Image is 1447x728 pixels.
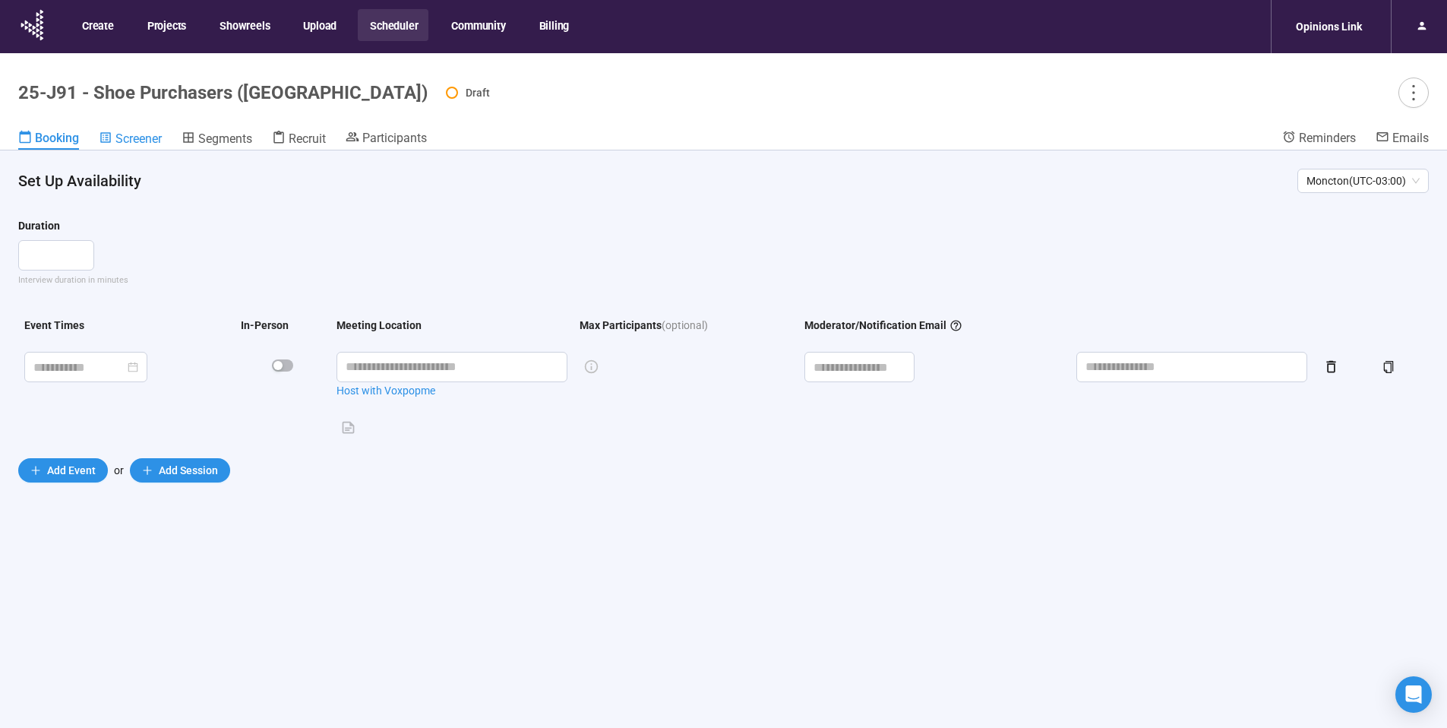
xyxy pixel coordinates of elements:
[272,130,326,150] a: Recruit
[1287,12,1371,41] div: Opinions Link
[358,9,428,41] button: Scheduler
[439,9,516,41] button: Community
[130,458,230,483] button: plusAdd Session
[18,274,1429,286] div: Interview duration in minutes
[580,317,662,334] div: Max Participants
[804,317,962,334] div: Moderator/Notification Email
[30,465,41,476] span: plus
[135,9,197,41] button: Projects
[662,317,708,334] span: (optional)
[1398,78,1429,108] button: more
[18,82,428,103] h1: 25-J91 - Shoe Purchasers ([GEOGRAPHIC_DATA])
[1376,130,1429,148] a: Emails
[18,217,60,234] div: Duration
[362,131,427,145] span: Participants
[99,130,162,150] a: Screener
[1376,355,1401,379] button: copy
[182,130,252,150] a: Segments
[1403,82,1423,103] span: more
[18,130,79,150] a: Booking
[1282,130,1356,148] a: Reminders
[346,130,427,148] a: Participants
[35,131,79,145] span: Booking
[24,317,84,334] div: Event Times
[70,9,125,41] button: Create
[1382,361,1395,373] span: copy
[336,317,422,334] div: Meeting Location
[241,317,289,334] div: In-Person
[18,170,1285,191] h4: Set Up Availability
[142,465,153,476] span: plus
[291,9,347,41] button: Upload
[466,87,490,99] span: Draft
[115,131,162,146] span: Screener
[18,458,108,483] button: plusAdd Event
[18,458,1429,483] div: or
[289,131,326,146] span: Recruit
[336,382,567,399] a: Host with Voxpopme
[207,9,280,41] button: Showreels
[1395,676,1432,713] div: Open Intercom Messenger
[1306,169,1420,192] span: Moncton ( UTC-03:00 )
[47,462,96,479] span: Add Event
[1299,131,1356,145] span: Reminders
[198,131,252,146] span: Segments
[527,9,580,41] button: Billing
[159,462,218,479] span: Add Session
[1392,131,1429,145] span: Emails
